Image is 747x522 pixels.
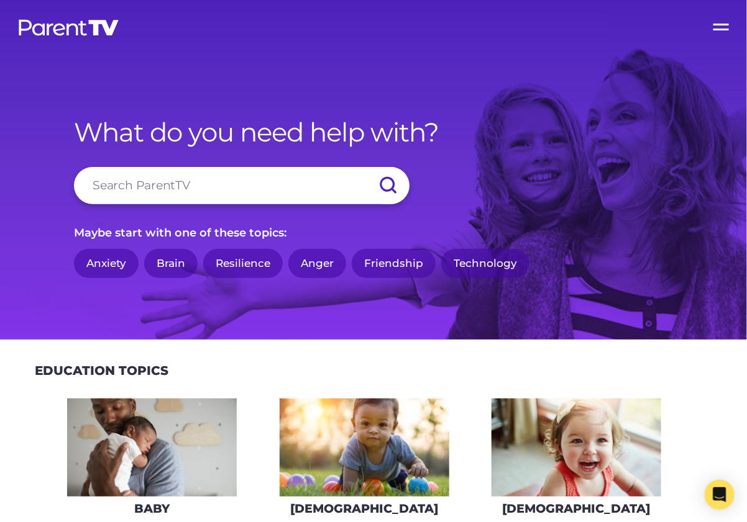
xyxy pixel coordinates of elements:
[67,398,237,497] img: AdobeStock_144860523-275x160.jpeg
[144,249,198,278] a: Brain
[705,480,735,510] div: Open Intercom Messenger
[290,502,438,516] h3: [DEMOGRAPHIC_DATA]
[352,249,436,278] a: Friendship
[280,398,449,497] img: iStock-620709410-275x160.jpg
[492,398,661,497] img: iStock-678589610_super-275x160.jpg
[288,249,346,278] a: Anger
[17,19,120,37] img: parenttv-logo-white.4c85aaf.svg
[441,249,529,278] a: Technology
[366,167,410,204] input: Submit
[134,502,170,516] h3: Baby
[502,502,650,516] h3: [DEMOGRAPHIC_DATA]
[74,249,139,278] a: Anxiety
[35,363,168,378] h2: Education Topics
[74,223,673,243] p: Maybe start with one of these topics:
[74,167,410,204] input: Search ParentTV
[74,117,673,148] h1: What do you need help with?
[203,249,283,278] a: Resilience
